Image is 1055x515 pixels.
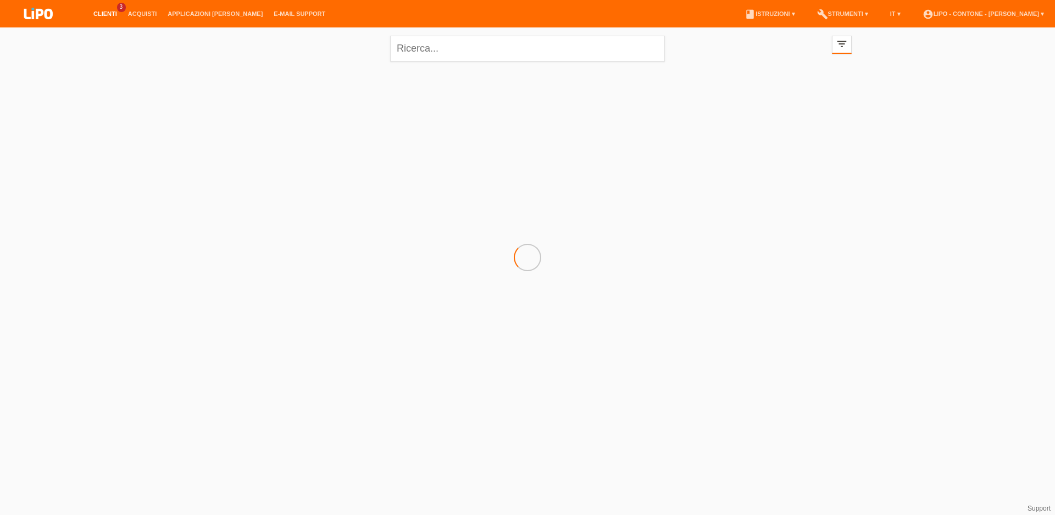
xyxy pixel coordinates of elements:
[88,10,123,17] a: Clienti
[123,10,163,17] a: Acquisti
[745,9,756,20] i: book
[268,10,331,17] a: E-mail Support
[162,10,268,17] a: Applicazioni [PERSON_NAME]
[885,10,906,17] a: IT ▾
[1028,505,1051,512] a: Support
[923,9,934,20] i: account_circle
[836,38,848,50] i: filter_list
[739,10,800,17] a: bookIstruzioni ▾
[917,10,1050,17] a: account_circleLIPO - Contone - [PERSON_NAME] ▾
[817,9,828,20] i: build
[117,3,126,12] span: 3
[390,36,665,61] input: Ricerca...
[11,23,66,31] a: LIPO pay
[812,10,874,17] a: buildStrumenti ▾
